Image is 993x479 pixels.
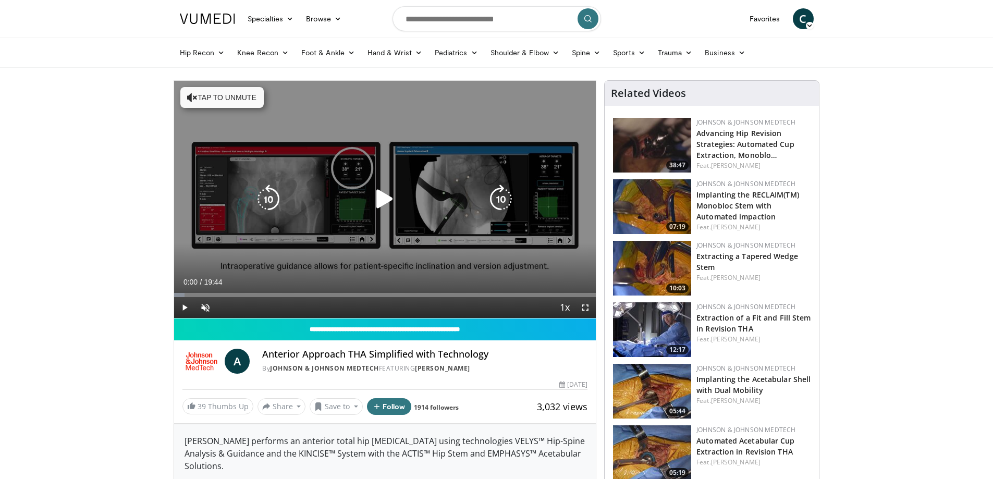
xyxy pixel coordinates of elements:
[613,118,691,173] img: 9f1a5b5d-2ba5-4c40-8e0c-30b4b8951080.150x105_q85_crop-smart_upscale.jpg
[666,222,689,231] span: 07:19
[696,241,795,250] a: Johnson & Johnson MedTech
[241,8,300,29] a: Specialties
[174,42,231,63] a: Hip Recon
[696,335,811,344] div: Feat.
[696,425,795,434] a: Johnson & Johnson MedTech
[613,364,691,419] a: 05:44
[613,302,691,357] img: 82aed312-2a25-4631-ae62-904ce62d2708.150x105_q85_crop-smart_upscale.jpg
[696,273,811,283] div: Feat.
[204,278,222,286] span: 19:44
[195,297,216,318] button: Unmute
[180,87,264,108] button: Tap to unmute
[666,345,689,354] span: 12:17
[696,396,811,406] div: Feat.
[611,87,686,100] h4: Related Videos
[696,128,794,160] a: Advancing Hip Revision Strategies: Automated Cup Extraction, Monoblo…
[613,302,691,357] a: 12:17
[225,349,250,374] a: A
[613,364,691,419] img: 9c1ab193-c641-4637-bd4d-10334871fca9.150x105_q85_crop-smart_upscale.jpg
[183,278,198,286] span: 0:00
[666,161,689,170] span: 38:47
[393,6,601,31] input: Search topics, interventions
[295,42,361,63] a: Foot & Ankle
[652,42,699,63] a: Trauma
[613,241,691,296] a: 10:03
[711,161,761,170] a: [PERSON_NAME]
[613,179,691,234] img: ffc33e66-92ed-4f11-95c4-0a160745ec3c.150x105_q85_crop-smart_upscale.jpg
[559,380,587,389] div: [DATE]
[696,458,811,467] div: Feat.
[696,313,811,334] a: Extraction of a Fit and Fill Stem in Revision THA
[174,293,596,297] div: Progress Bar
[414,403,459,412] a: 1914 followers
[613,118,691,173] a: 38:47
[198,401,206,411] span: 39
[367,398,412,415] button: Follow
[696,374,811,395] a: Implanting the Acetabular Shell with Dual Mobility
[262,364,587,373] div: By FEATURING
[231,42,295,63] a: Knee Recon
[484,42,566,63] a: Shoulder & Elbow
[696,179,795,188] a: Johnson & Johnson MedTech
[711,223,761,231] a: [PERSON_NAME]
[666,284,689,293] span: 10:03
[666,407,689,416] span: 05:44
[174,297,195,318] button: Play
[180,14,235,24] img: VuMedi Logo
[310,398,363,415] button: Save to
[711,335,761,343] a: [PERSON_NAME]
[696,161,811,170] div: Feat.
[575,297,596,318] button: Fullscreen
[361,42,428,63] a: Hand & Wrist
[711,458,761,466] a: [PERSON_NAME]
[793,8,814,29] a: C
[743,8,787,29] a: Favorites
[711,396,761,405] a: [PERSON_NAME]
[696,364,795,373] a: Johnson & Johnson MedTech
[696,251,798,272] a: Extracting a Tapered Wedge Stem
[698,42,752,63] a: Business
[696,302,795,311] a: Johnson & Johnson MedTech
[607,42,652,63] a: Sports
[666,468,689,477] span: 05:19
[696,223,811,232] div: Feat.
[711,273,761,282] a: [PERSON_NAME]
[182,349,221,374] img: Johnson & Johnson MedTech
[613,179,691,234] a: 07:19
[258,398,306,415] button: Share
[696,118,795,127] a: Johnson & Johnson MedTech
[537,400,587,413] span: 3,032 views
[566,42,607,63] a: Spine
[182,398,253,414] a: 39 Thumbs Up
[174,81,596,318] video-js: Video Player
[696,190,799,222] a: Implanting the RECLAIM(TM) Monobloc Stem with Automated impaction
[270,364,379,373] a: Johnson & Johnson MedTech
[696,436,794,457] a: Automated Acetabular Cup Extraction in Revision THA
[613,241,691,296] img: 0b84e8e2-d493-4aee-915d-8b4f424ca292.150x105_q85_crop-smart_upscale.jpg
[554,297,575,318] button: Playback Rate
[428,42,484,63] a: Pediatrics
[200,278,202,286] span: /
[415,364,470,373] a: [PERSON_NAME]
[300,8,348,29] a: Browse
[262,349,587,360] h4: Anterior Approach THA Simplified with Technology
